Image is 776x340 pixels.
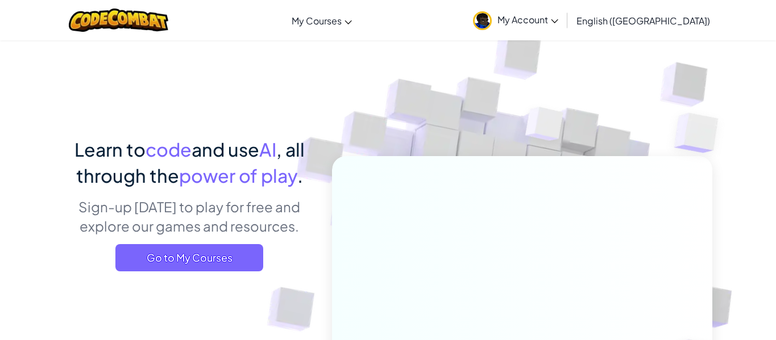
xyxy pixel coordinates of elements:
[651,85,750,181] img: Overlap cubes
[64,197,315,236] p: Sign-up [DATE] to play for free and explore our games and resources.
[576,15,710,27] span: English ([GEOGRAPHIC_DATA])
[571,5,716,36] a: English ([GEOGRAPHIC_DATA])
[179,164,297,187] span: power of play
[115,244,263,271] a: Go to My Courses
[297,164,303,187] span: .
[69,9,168,32] img: CodeCombat logo
[146,138,192,161] span: code
[286,5,358,36] a: My Courses
[259,138,276,161] span: AI
[192,138,259,161] span: and use
[467,2,564,38] a: My Account
[74,138,146,161] span: Learn to
[497,14,558,26] span: My Account
[504,85,586,169] img: Overlap cubes
[473,11,492,30] img: avatar
[292,15,342,27] span: My Courses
